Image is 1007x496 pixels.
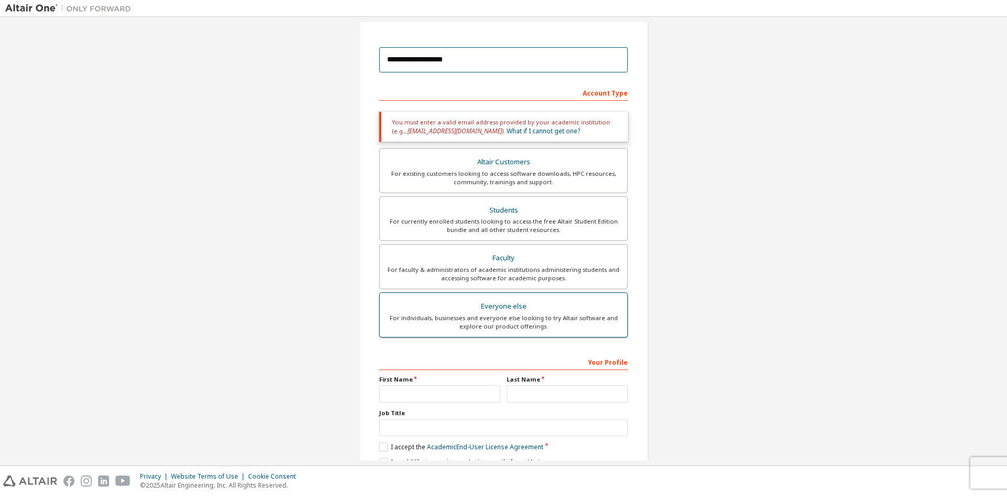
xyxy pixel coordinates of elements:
[386,314,621,331] div: For individuals, businesses and everyone else looking to try Altair software and explore our prod...
[140,472,171,481] div: Privacy
[379,84,628,101] div: Account Type
[379,409,628,417] label: Job Title
[386,155,621,170] div: Altair Customers
[248,472,302,481] div: Cookie Consent
[63,476,74,487] img: facebook.svg
[386,170,621,186] div: For existing customers looking to access software downloads, HPC resources, community, trainings ...
[171,472,248,481] div: Website Terms of Use
[81,476,92,487] img: instagram.svg
[379,375,500,384] label: First Name
[140,481,302,490] p: © 2025 Altair Engineering, Inc. All Rights Reserved.
[507,375,628,384] label: Last Name
[379,442,543,451] label: I accept the
[379,353,628,370] div: Your Profile
[386,299,621,314] div: Everyone else
[386,251,621,266] div: Faculty
[386,217,621,234] div: For currently enrolled students looking to access the free Altair Student Edition bundle and all ...
[386,266,621,282] div: For faculty & administrators of academic institutions administering students and accessing softwa...
[115,476,131,487] img: youtube.svg
[379,458,542,467] label: I would like to receive marketing emails from Altair
[386,203,621,218] div: Students
[5,3,136,14] img: Altair One
[379,112,628,142] div: You must enter a valid email address provided by your academic institution (e.g., ).
[3,476,57,487] img: altair_logo.svg
[408,126,502,135] span: [EMAIL_ADDRESS][DOMAIN_NAME]
[507,126,580,135] a: What if I cannot get one?
[427,442,543,451] a: Academic End-User License Agreement
[98,476,109,487] img: linkedin.svg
